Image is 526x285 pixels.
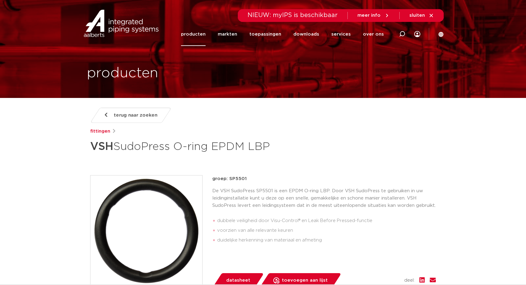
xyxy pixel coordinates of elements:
[87,64,158,83] h1: producten
[409,13,434,18] a: sluiten
[404,277,415,284] span: deel:
[90,137,318,156] h1: SudoPress O-ring EPDM LBP
[181,23,206,46] a: producten
[90,108,172,123] a: terug naar zoeken
[217,216,436,226] li: dubbele veiligheid door Visu-Control® en Leak Before Pressed-functie
[293,23,319,46] a: downloads
[212,187,436,209] p: De VSH SudoPress SP5501 is een EPDM O-ring LBP. Door VSH SudoPress te gebruiken in uw leidinginst...
[114,110,157,120] span: terug naar zoeken
[217,235,436,245] li: duidelijke herkenning van materiaal en afmeting
[217,226,436,235] li: voorzien van alle relevante keuren
[357,13,381,18] span: meer info
[363,23,384,46] a: over ons
[331,23,351,46] a: services
[409,13,425,18] span: sluiten
[357,13,390,18] a: meer info
[212,175,436,182] p: groep: SP5501
[90,128,110,135] a: fittingen
[248,12,338,18] span: NIEUW: myIPS is beschikbaar
[90,141,113,152] strong: VSH
[249,23,281,46] a: toepassingen
[181,23,384,46] nav: Menu
[218,23,237,46] a: markten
